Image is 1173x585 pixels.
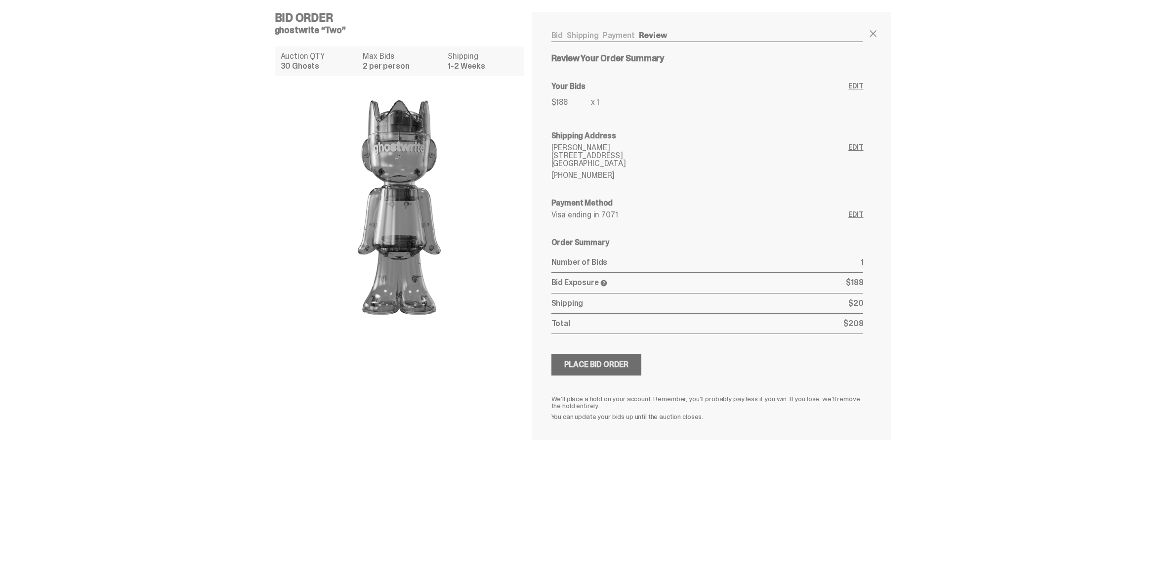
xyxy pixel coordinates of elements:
p: We’ll place a hold on your account. Remember, you’ll probably pay less if you win. If you lose, w... [551,395,864,409]
a: Bid [551,30,563,41]
p: [STREET_ADDRESS] [551,152,849,160]
p: [GEOGRAPHIC_DATA] [551,160,849,167]
a: Review [639,30,667,41]
h6: Payment Method [551,199,864,207]
p: $188 [551,98,591,106]
a: Shipping [567,30,599,41]
dd: 30 Ghosts [281,62,357,70]
p: You can update your bids up until the auction closes. [551,413,864,420]
dd: 2 per person [363,62,442,70]
p: x 1 [591,98,600,106]
dt: Max Bids [363,52,442,60]
a: Edit [848,211,863,219]
h6: Order Summary [551,239,864,247]
h4: Bid Order [275,12,532,24]
p: $20 [848,299,864,307]
p: Number of Bids [551,258,861,266]
dt: Auction QTY [281,52,357,60]
p: 1 [861,258,864,266]
dd: 1-2 Weeks [448,62,517,70]
a: Payment [603,30,635,41]
p: Shipping [551,299,848,307]
h6: Your Bids [551,83,849,90]
button: Place Bid Order [551,354,642,376]
p: [PHONE_NUMBER] [551,171,849,179]
h5: Review Your Order Summary [551,54,864,63]
a: Edit [848,144,863,179]
p: $188 [846,279,863,287]
p: Total [551,320,844,328]
p: $208 [843,320,863,328]
h5: ghostwrite “Two” [275,26,532,35]
p: Visa ending in 7071 [551,211,849,219]
p: [PERSON_NAME] [551,144,849,152]
img: product image [300,84,498,331]
a: Edit [848,83,863,112]
dt: Shipping [448,52,517,60]
p: Bid Exposure [551,279,846,287]
div: Place Bid Order [564,361,629,369]
h6: Shipping Address [551,132,864,140]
